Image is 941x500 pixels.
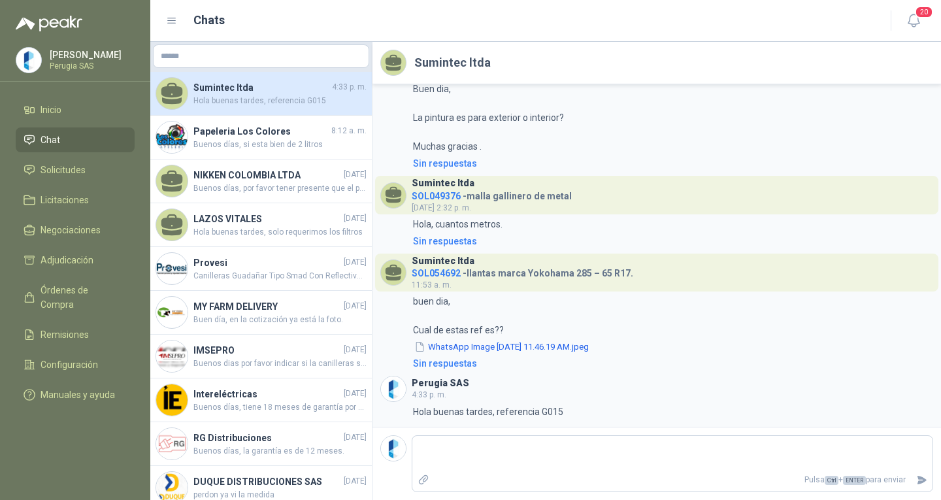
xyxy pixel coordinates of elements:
[150,72,372,116] a: Sumintec ltda4:33 p. m.Hola buenas tardes, referencia G015
[413,340,590,354] button: WhatsApp Image [DATE] 11.46.19 AM.jpeg
[412,258,474,265] h3: Sumintec ltda
[41,133,60,147] span: Chat
[193,212,341,226] h4: LAZOS VITALES
[150,422,372,466] a: Company LogoRG Distribuciones[DATE]Buenos días, la garantía es de 12 meses.
[344,475,367,488] span: [DATE]
[16,16,82,31] img: Logo peakr
[331,125,367,137] span: 8:12 a. m.
[193,168,341,182] h4: NIKKEN COLOMBIA LTDA
[193,445,367,458] span: Buenos días, la garantía es de 12 meses.
[344,388,367,400] span: [DATE]
[41,193,89,207] span: Licitaciones
[344,300,367,312] span: [DATE]
[193,358,367,370] span: Buenos dias por favor indicar si la canilleras son para guadañar o para motocilcista gracias
[193,343,341,358] h4: IMSEPRO
[193,475,341,489] h4: DUQUE DISTRIBUCIONES SAS
[156,297,188,328] img: Company Logo
[156,428,188,459] img: Company Logo
[344,344,367,356] span: [DATE]
[16,127,135,152] a: Chat
[911,469,933,492] button: Enviar
[193,139,367,151] span: Buenos días, si esta bien de 2 litros
[410,356,933,371] a: Sin respuestas
[150,159,372,203] a: NIKKEN COLOMBIA LTDA[DATE]Buenos días, por favor tener presente que el precio se encuentra en pro...
[381,436,406,461] img: Company Logo
[193,270,367,282] span: Canilleras Guadañar Tipo Smad Con Reflectivo Proteccion Pie Romano Work. Canillera Tipo Smad. Fab...
[344,169,367,181] span: [DATE]
[50,50,131,59] p: [PERSON_NAME]
[915,6,933,18] span: 20
[16,352,135,377] a: Configuración
[16,382,135,407] a: Manuales y ayuda
[16,248,135,273] a: Adjudicación
[413,234,477,248] div: Sin respuestas
[16,218,135,242] a: Negociaciones
[344,212,367,225] span: [DATE]
[332,81,367,93] span: 4:33 p. m.
[150,247,372,291] a: Company LogoProvesi[DATE]Canilleras Guadañar Tipo Smad Con Reflectivo Proteccion Pie Romano Work....
[41,103,61,117] span: Inicio
[193,387,341,401] h4: Intereléctricas
[16,188,135,212] a: Licitaciones
[193,401,367,414] span: Buenos días, tiene 18 meses de garantía por defectos de fábrica.
[16,158,135,182] a: Solicitudes
[412,265,633,277] h4: - llantas marca Yokohama 285 – 65 R17.
[150,116,372,159] a: Company LogoPapeleria Los Colores8:12 a. m.Buenos días, si esta bien de 2 litros
[412,203,471,212] span: [DATE] 2:32 p. m.
[412,191,461,201] span: SOL049376
[344,256,367,269] span: [DATE]
[150,335,372,378] a: Company LogoIMSEPRO[DATE]Buenos dias por favor indicar si la canilleras son para guadañar o para ...
[150,378,372,422] a: Company LogoIntereléctricas[DATE]Buenos días, tiene 18 meses de garantía por defectos de fábrica.
[41,388,115,402] span: Manuales y ayuda
[41,223,101,237] span: Negociaciones
[193,95,367,107] span: Hola buenas tardes, referencia G015
[412,469,435,492] label: Adjuntar archivos
[412,390,446,399] span: 4:33 p. m.
[843,476,866,485] span: ENTER
[41,358,98,372] span: Configuración
[413,82,564,154] p: Buen dia, La pintura es para exterior o interior? Muchas gracias .
[193,226,367,239] span: Hola buenas tardes, solo requerimos los filtros
[16,278,135,317] a: Órdenes de Compra
[410,234,933,248] a: Sin respuestas
[413,356,477,371] div: Sin respuestas
[156,122,188,153] img: Company Logo
[50,62,131,70] p: Perugia SAS
[156,341,188,372] img: Company Logo
[413,156,477,171] div: Sin respuestas
[193,11,225,29] h1: Chats
[344,431,367,444] span: [DATE]
[412,188,572,200] h4: - malla gallinero de metal
[435,469,912,492] p: Pulsa + para enviar
[410,156,933,171] a: Sin respuestas
[16,48,41,73] img: Company Logo
[150,203,372,247] a: LAZOS VITALES[DATE]Hola buenas tardes, solo requerimos los filtros
[413,217,503,231] p: Hola, cuantos metros.
[193,256,341,270] h4: Provesi
[193,431,341,445] h4: RG Distribuciones
[825,476,838,485] span: Ctrl
[412,280,452,290] span: 11:53 a. m.
[193,124,329,139] h4: Papeleria Los Colores
[41,253,93,267] span: Adjudicación
[902,9,925,33] button: 20
[193,314,367,326] span: Buen día, en la cotización ya está la foto.
[412,180,474,187] h3: Sumintec ltda
[412,268,461,278] span: SOL054692
[412,380,469,387] h3: Perugia SAS
[413,405,563,419] p: Hola buenas tardes, referencia G015
[16,97,135,122] a: Inicio
[414,54,491,72] h2: Sumintec ltda
[16,322,135,347] a: Remisiones
[413,294,590,337] p: buen dia, Cual de estas ref es??
[41,327,89,342] span: Remisiones
[193,182,367,195] span: Buenos días, por favor tener presente que el precio se encuentra en promoción hasta el 30 de este...
[41,163,86,177] span: Solicitudes
[193,80,329,95] h4: Sumintec ltda
[150,291,372,335] a: Company LogoMY FARM DELIVERY[DATE]Buen día, en la cotización ya está la foto.
[156,384,188,416] img: Company Logo
[156,253,188,284] img: Company Logo
[41,283,122,312] span: Órdenes de Compra
[381,376,406,401] img: Company Logo
[193,299,341,314] h4: MY FARM DELIVERY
